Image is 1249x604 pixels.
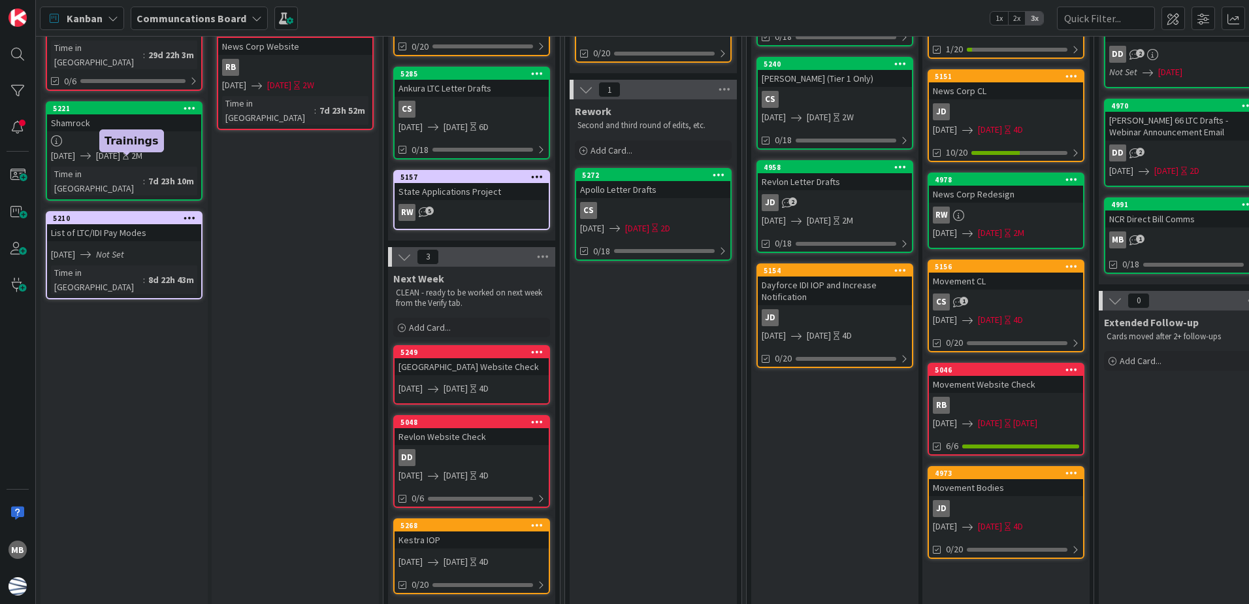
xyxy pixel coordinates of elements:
div: 5046 [935,365,1083,375]
div: 4978 [935,175,1083,184]
div: 4D [479,382,489,395]
div: 5240 [764,59,912,69]
div: Ankura LTC Letter Drafts [395,80,549,97]
i: Not Set [1109,66,1137,78]
div: 5156Movement CL [929,261,1083,290]
div: Movement Bodies [929,479,1083,496]
div: Time in [GEOGRAPHIC_DATA] [222,96,314,125]
div: News Corp Website [218,38,372,55]
span: : [143,174,145,188]
span: [DATE] [96,149,120,163]
div: 7d 23h 52m [316,103,368,118]
div: 5151 [929,71,1083,82]
div: 5272 [576,169,730,181]
div: 5240 [758,58,912,70]
span: : [143,273,145,287]
div: 5151 [935,72,1083,81]
div: RB [222,59,239,76]
div: 5210 [53,214,201,223]
div: 5272Apollo Letter Drafts [576,169,730,198]
div: CS [762,91,779,108]
span: 1 [598,82,621,97]
div: 5156 [929,261,1083,273]
div: CS [395,101,549,118]
span: [DATE] [444,555,468,569]
div: DD [395,449,549,466]
div: JD [758,194,912,211]
h5: Trainings [105,135,159,147]
div: 2M [131,149,142,163]
span: 1 [1136,235,1144,243]
div: DD [1109,46,1126,63]
span: 6/6 [946,439,958,453]
div: 4958Revlon Letter Drafts [758,161,912,190]
span: Extended Follow-up [1104,316,1199,329]
div: DD [1109,144,1126,161]
span: [DATE] [51,149,75,163]
div: 4D [479,469,489,482]
div: 4D [1013,123,1023,137]
div: Movement CL [929,273,1083,290]
div: 4978News Corp Redesign [929,174,1083,203]
span: [DATE] [222,78,246,92]
div: List of LTC/IDI Pay Modes [47,224,201,241]
span: [DATE] [51,248,75,261]
span: [DATE] [933,520,957,533]
span: [DATE] [978,313,1002,327]
div: CS [398,101,415,118]
div: 5046 [929,364,1083,376]
div: 5154 [758,265,912,277]
div: 5048 [395,416,549,428]
span: 0/18 [1122,258,1139,271]
div: MB [8,541,27,559]
div: News Corp Redesign [929,186,1083,203]
div: 5285Ankura LTC Letter Drafts [395,68,549,97]
span: 5 [425,207,434,215]
div: 4973 [929,467,1083,479]
div: JD [758,309,912,326]
span: [DATE] [444,120,468,134]
span: [DATE] [807,214,831,227]
div: 5249 [395,346,549,358]
img: Visit kanbanzone.com [8,8,27,27]
div: MB [1109,231,1126,248]
div: 4973 [935,469,1083,478]
div: Revlon Letter Drafts [758,173,912,190]
div: [DATE] [1013,416,1037,430]
div: JD [933,103,950,120]
input: Quick Filter... [1057,7,1155,30]
span: 0/20 [593,46,610,60]
div: Kestra IOP [395,531,549,548]
div: 2M [1013,226,1024,240]
div: 5268 [400,521,549,530]
span: [DATE] [933,416,957,430]
div: CS [576,202,730,219]
div: [PERSON_NAME] (Tier 1 Only) [758,70,912,87]
div: JD [762,309,779,326]
div: RW [933,207,950,224]
div: 4958 [758,161,912,173]
span: Next Week [393,272,444,285]
div: 4958 [764,163,912,172]
span: [DATE] [398,555,423,569]
span: [DATE] [978,416,1002,430]
span: 0/18 [412,143,429,157]
div: 2M [842,214,853,227]
div: CS [580,202,597,219]
span: Rework [575,105,611,118]
div: 2W [842,110,854,124]
div: 5210List of LTC/IDI Pay Modes [47,212,201,241]
div: CS [758,91,912,108]
p: Second and third round of edits, etc. [577,120,729,131]
div: 8d 22h 43m [145,273,197,287]
span: 1/20 [946,42,963,56]
div: 29d 22h 3m [145,48,197,62]
i: Not Set [96,248,124,260]
div: 4D [1013,520,1023,533]
span: [DATE] [580,222,604,235]
span: Add Card... [1120,355,1161,367]
span: [DATE] [933,313,957,327]
div: 5048Revlon Website Check [395,416,549,445]
img: avatar [8,577,27,596]
span: 2x [1008,12,1026,25]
